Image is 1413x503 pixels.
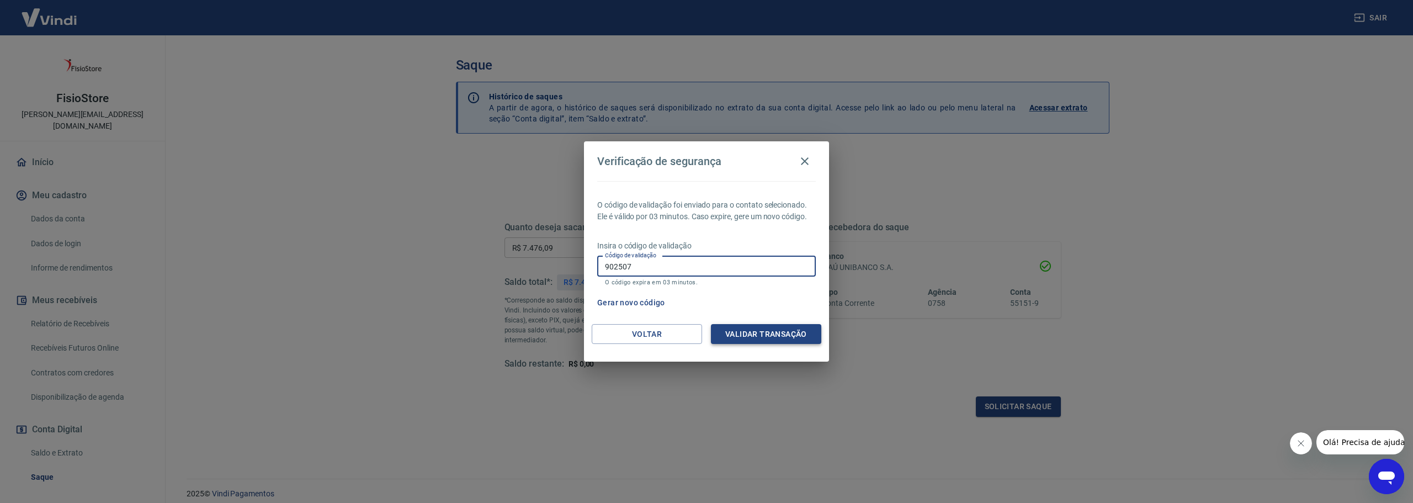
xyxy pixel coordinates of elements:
label: Código de validação [605,251,656,260]
button: Voltar [592,324,702,345]
p: O código expira em 03 minutos. [605,279,808,286]
iframe: Botão para abrir a janela de mensagens [1369,459,1404,494]
span: Olá! Precisa de ajuda? [7,8,93,17]
p: Insira o código de validação [597,240,816,252]
h4: Verificação de segurança [597,155,721,168]
button: Gerar novo código [593,293,670,313]
p: O código de validação foi enviado para o contato selecionado. Ele é válido por 03 minutos. Caso e... [597,199,816,223]
button: Validar transação [711,324,821,345]
iframe: Fechar mensagem [1290,432,1312,454]
iframe: Mensagem da empresa [1316,430,1404,454]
